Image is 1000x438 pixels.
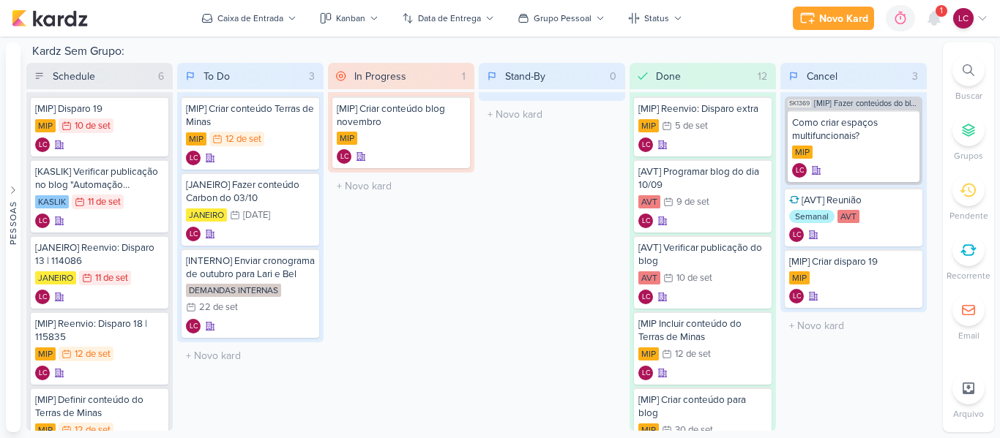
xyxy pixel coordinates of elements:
div: [AVT] Programar blog do dia 10/09 [638,165,767,192]
p: LC [190,231,198,238]
div: 5 de set [675,121,708,131]
div: Criador(a): Laís Costa [35,214,50,228]
p: Email [958,329,980,342]
div: Criador(a): Laís Costa [186,227,201,241]
div: [MIP] Criar conteúdo Terras de Minas [186,102,315,129]
p: LC [190,155,198,162]
div: Laís Costa [789,227,804,242]
div: [MIP] Criar conteúdo para blog [638,393,767,420]
div: 12 de set [75,426,111,435]
div: Criador(a): Laís Costa [35,366,50,380]
div: Laís Costa [186,151,201,165]
div: [AVT] Verificar publicação do blog [638,241,767,268]
div: 6 [152,69,170,84]
p: LC [642,142,650,149]
div: [MIP] Criar disparo 19 [789,255,918,268]
div: [JANEIRO] Fazer conteúdo Carbon do 03/10 [186,178,315,205]
p: LC [958,12,969,25]
div: [INTERNO] Enviar cronograma de outubro para Lari e Bel [186,254,315,281]
div: Laís Costa [186,319,201,333]
div: 11 de set [95,273,128,283]
div: Laís Costa [35,137,50,152]
div: Criador(a): Laís Costa [638,290,653,304]
div: Criador(a): Laís Costa [35,290,50,304]
div: [AVT] Reunião [789,194,918,207]
p: Buscar [955,89,982,102]
div: Criador(a): Laís Costa [186,319,201,333]
div: Criador(a): Laís Costa [638,137,653,152]
div: Laís Costa [638,214,653,228]
div: KASLIK [35,195,69,208]
span: [MIP] Fazer conteúdos do blog de MIP (Setembro e Outubro) [814,99,919,107]
div: Criador(a): Laís Costa [789,289,804,303]
div: Kardz Sem Grupo: [26,42,937,63]
div: JANEIRO [186,208,227,222]
div: Laís Costa [789,289,804,303]
div: 3 [906,69,924,84]
div: Laís Costa [35,366,50,380]
div: MIP [35,119,56,132]
p: LC [642,294,650,301]
div: Laís Costa [792,163,807,178]
p: LC [39,218,47,225]
div: 12 de set [75,350,111,359]
p: LC [190,323,198,331]
div: MIP [792,146,813,159]
p: LC [642,370,650,377]
div: 10 de set [676,273,712,283]
div: JANEIRO [35,271,76,284]
p: Arquivo [953,407,984,420]
div: Como criar espaços multifuncionais? [792,116,915,143]
p: LC [793,232,801,239]
div: 12 de set [675,350,711,359]
div: 22 de set [199,303,238,312]
div: MIP [35,423,56,437]
p: Pendente [949,209,988,222]
div: [JANEIRO] Reenvio: Disparo 13 | 114086 [35,241,164,268]
div: [MIP] Criar conteúdo blog novembro [337,102,466,129]
div: Laís Costa [337,149,351,164]
div: 3 [303,69,321,84]
div: AVT [638,195,660,208]
div: MIP [337,132,357,145]
div: 1 [456,69,471,84]
div: 10 de set [75,121,111,131]
p: Recorrente [947,269,990,282]
div: Laís Costa [638,137,653,152]
img: kardz.app [12,10,88,27]
button: Novo Kard [793,7,874,30]
div: [MIP] Reenvio: Disparo extra [638,102,767,116]
p: LC [793,293,801,301]
p: LC [340,154,348,161]
input: + Novo kard [482,104,622,125]
button: Pessoas [6,42,20,432]
p: LC [39,370,47,377]
div: 12 [752,69,773,84]
div: MIP [186,132,206,146]
div: [DATE] [243,211,270,220]
div: [MIP] Reenvio: Disparo 18 | 115835 [35,317,164,344]
div: 30 de set [675,426,713,435]
div: [MIP] Disparo 19 [35,102,164,116]
div: Laís Costa [638,290,653,304]
div: Criador(a): Laís Costa [186,151,201,165]
div: [MIP] Definir conteúdo do Terras de Minas [35,393,164,420]
div: MIP [638,423,659,437]
div: MIP [638,119,659,132]
div: 0 [604,69,622,84]
p: Grupos [954,149,983,162]
div: Criador(a): Laís Costa [638,214,653,228]
div: Laís Costa [953,8,974,29]
div: Pessoas [7,200,20,244]
div: AVT [837,210,859,223]
div: Criador(a): Laís Costa [638,366,653,380]
div: Laís Costa [35,290,50,304]
div: Criador(a): Laís Costa [792,163,807,178]
div: Novo Kard [819,11,868,26]
div: DEMANDAS INTERNAS [186,284,281,297]
div: Laís Costa [186,227,201,241]
div: AVT [638,271,660,284]
span: SK1369 [788,99,811,107]
div: Criador(a): Laís Costa [35,137,50,152]
div: [KASLIK] Verificar publicação no blog "Automação residencial..." [35,165,164,192]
